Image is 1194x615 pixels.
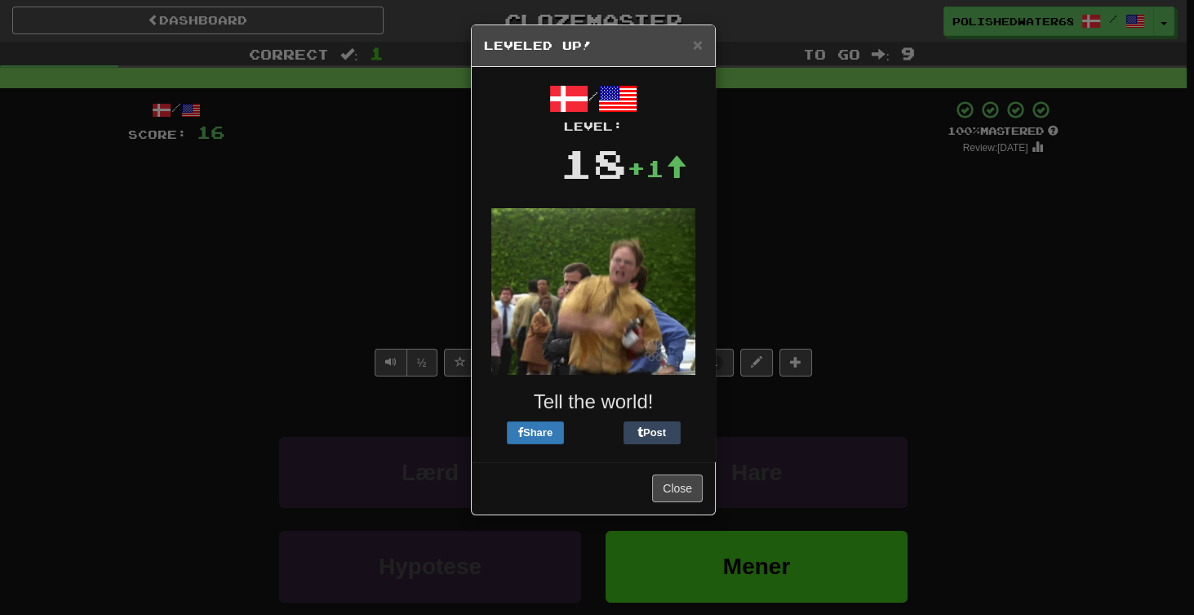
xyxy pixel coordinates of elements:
[491,208,695,375] img: dwight-38fd9167b88c7212ef5e57fe3c23d517be8a6295dbcd4b80f87bd2b6bd7e5025.gif
[652,475,703,502] button: Close
[627,152,687,185] div: +1
[507,421,564,444] button: Share
[484,79,703,135] div: /
[484,38,703,54] h5: Leveled Up!
[484,391,703,412] h3: Tell the world!
[560,135,627,192] div: 18
[564,421,624,445] iframe: X Post Button
[693,36,703,53] button: Close
[484,118,703,135] div: Level:
[693,35,703,54] span: ×
[624,421,681,444] button: Post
